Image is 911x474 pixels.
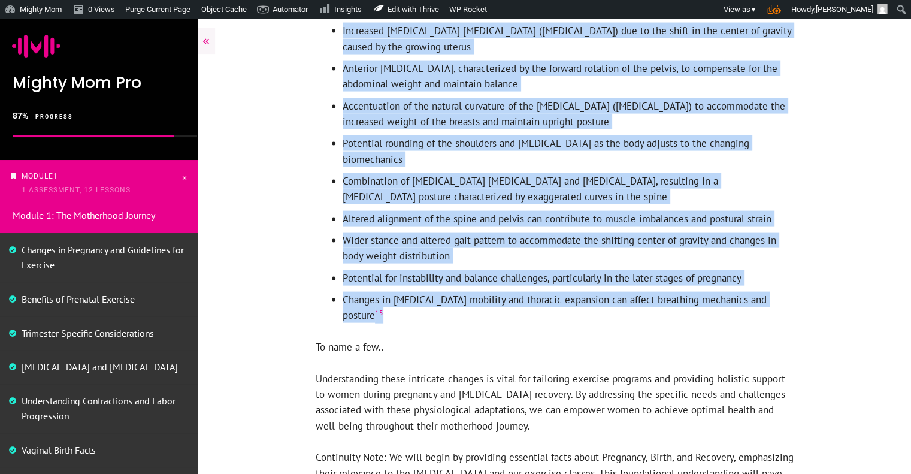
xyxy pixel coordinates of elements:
img: ico-mighty-mom [12,22,60,70]
li: Potential for instability and balance challenges, particularly in the later stages of pregnancy [343,270,794,292]
span: ▼ [750,6,756,14]
a: 15 [375,308,383,317]
span: 1 [53,172,58,180]
li: Anterior [MEDICAL_DATA], characterized by the forward rotation of the pelvis, to compensate for t... [343,61,794,98]
a: Changes in Pregnancy and Guidelines for Exercise [22,244,184,271]
li: Altered alignment of the spine and pelvis can contribute to muscle imbalances and postural strain [343,211,794,233]
li: Accentuation of the natural curvature of the [MEDICAL_DATA] ([MEDICAL_DATA]) to accommodate the i... [343,98,794,136]
span: Mighty Mom Pro [13,72,141,93]
p: Module [22,170,180,197]
li: Potential rounding of the shoulders and [MEDICAL_DATA] as the body adjusts to the changing biomec... [343,135,794,173]
li: Combination of [MEDICAL_DATA] [MEDICAL_DATA] and [MEDICAL_DATA], resulting in a [MEDICAL_DATA] po... [343,173,794,211]
span: [PERSON_NAME] [816,5,873,14]
span: Insights [334,5,362,14]
li: Increased [MEDICAL_DATA] [MEDICAL_DATA] ([MEDICAL_DATA]) due to the shift in the center of gravit... [343,23,794,61]
a: Understanding Contractions and Labor Progression [22,395,175,422]
a: Benefits of Prenatal Exercise [22,293,135,305]
li: Wider stance and altered gait pattern to accommodate the shifting center of gravity and changes i... [343,233,794,270]
span: 1 Assessment, 12 Lessons [22,186,131,194]
a: [MEDICAL_DATA] and [MEDICAL_DATA] [22,361,178,373]
a: Vaginal Birth Facts [22,444,96,456]
span: progress [35,114,73,120]
a: Module 1: The Motherhood Journey [13,209,155,221]
li: Changes in [MEDICAL_DATA] mobility and thoracic expansion can affect breathing mechanics and posture [343,292,794,330]
a: Trimester Specific Considerations [22,327,154,339]
span: 87% [13,111,28,120]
